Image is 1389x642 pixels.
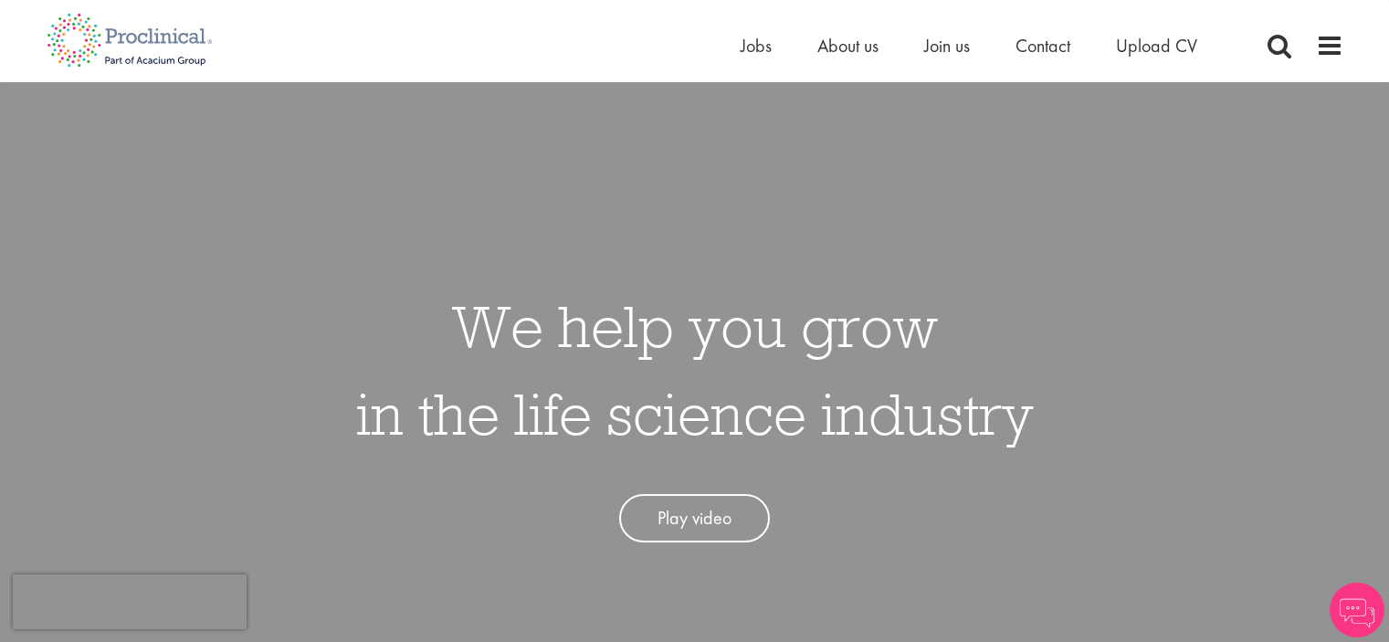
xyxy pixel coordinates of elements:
a: Jobs [741,34,772,58]
img: Chatbot [1330,583,1384,637]
a: Upload CV [1116,34,1197,58]
a: Play video [619,494,770,542]
h1: We help you grow in the life science industry [356,282,1034,458]
a: Join us [924,34,970,58]
a: Contact [1015,34,1070,58]
a: About us [817,34,879,58]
